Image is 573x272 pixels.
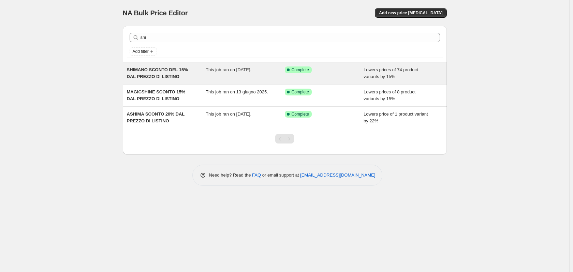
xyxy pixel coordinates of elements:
span: This job ran on [DATE]. [206,67,251,72]
a: [EMAIL_ADDRESS][DOMAIN_NAME] [300,172,375,178]
span: Complete [292,67,309,73]
span: This job ran on [DATE]. [206,111,251,117]
span: This job ran on 13 giugno 2025. [206,89,268,94]
span: MAGICSHINE SCONTO 15% DAL PREZZO DI LISTINO [127,89,186,101]
span: Add new price [MEDICAL_DATA] [379,10,442,16]
span: Lowers prices of 74 product variants by 15% [364,67,418,79]
span: or email support at [261,172,300,178]
span: Lowers prices of 8 product variants by 15% [364,89,415,101]
span: Complete [292,111,309,117]
span: SHIMANO SCONTO DEL 15% DAL PREZZO DI LISTINO [127,67,188,79]
button: Add new price [MEDICAL_DATA] [375,8,446,18]
button: Add filter [130,47,157,56]
span: NA Bulk Price Editor [123,9,188,17]
span: Add filter [133,49,149,54]
span: Need help? Read the [209,172,252,178]
span: ASHIMA SCONTO 20% DAL PREZZO DI LISTINO [127,111,185,123]
span: Lowers price of 1 product variant by 22% [364,111,428,123]
nav: Pagination [275,134,294,143]
a: FAQ [252,172,261,178]
span: Complete [292,89,309,95]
